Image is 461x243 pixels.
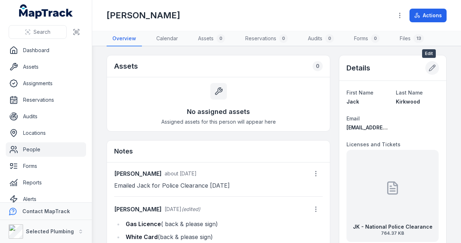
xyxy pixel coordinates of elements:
span: Search [33,28,50,36]
a: Alerts [6,192,86,206]
span: (edited) [182,206,200,212]
a: Audits0 [302,31,340,46]
a: Overview [107,31,142,46]
strong: JK - National Police Clearance [353,223,433,230]
time: 8/20/2025, 2:21:42 PM [165,206,182,212]
time: 7/14/2025, 8:55:37 AM [165,170,197,176]
strong: White Card [126,233,158,240]
a: People [6,142,86,157]
strong: [PERSON_NAME] [114,169,162,178]
div: 0 [216,34,225,43]
strong: [PERSON_NAME] [114,205,162,214]
div: 0 [279,34,288,43]
div: 0 [371,34,380,43]
span: Jack [346,98,359,105]
span: 764.37 KB [353,230,433,236]
span: Last Name [396,90,423,96]
strong: Contact MapTrack [22,208,70,214]
a: Locations [6,126,86,140]
strong: Selected Plumbing [26,228,74,234]
h1: [PERSON_NAME] [107,10,180,21]
a: Assets0 [192,31,231,46]
button: Search [9,25,67,39]
strong: Gas Licence [126,220,161,228]
a: Assets [6,60,86,74]
a: Assignments [6,76,86,91]
span: about [DATE] [165,170,197,176]
a: Reports [6,175,86,190]
h2: Details [346,63,370,73]
div: 0 [325,34,334,43]
span: Email [346,115,360,121]
h3: Notes [114,146,133,156]
a: Forms0 [348,31,385,46]
a: Reservations0 [240,31,294,46]
div: 0 [313,61,323,71]
span: Kirkwood [396,98,420,105]
span: Assigned assets for this person will appear here [161,118,276,125]
span: Edit [422,49,436,58]
h3: No assigned assets [187,107,250,117]
span: [DATE] [165,206,182,212]
div: 13 [413,34,424,43]
li: (back & please sign) [124,232,323,242]
button: Actions [409,9,447,22]
a: Reservations [6,93,86,107]
span: Licenses and Tickets [346,141,400,147]
a: Forms [6,159,86,173]
a: Calendar [151,31,184,46]
p: Emailed Jack for Police Clearance [DATE] [114,180,323,191]
span: [EMAIL_ADDRESS][DOMAIN_NAME] [346,124,433,130]
a: MapTrack [19,4,73,19]
a: Files13 [394,31,430,46]
h2: Assets [114,61,138,71]
li: ( back & please sign) [124,219,323,229]
a: Audits [6,109,86,124]
a: Dashboard [6,43,86,58]
span: First Name [346,90,373,96]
